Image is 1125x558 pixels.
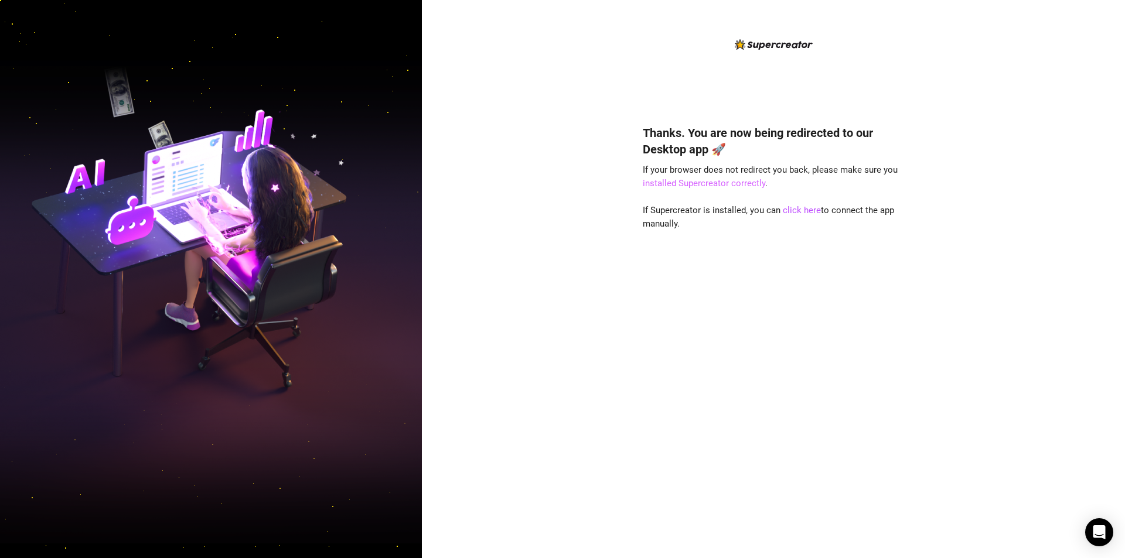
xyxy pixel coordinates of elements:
span: If your browser does not redirect you back, please make sure you . [643,165,898,189]
a: click here [783,205,821,215]
h4: Thanks. You are now being redirected to our Desktop app 🚀 [643,125,904,158]
a: installed Supercreator correctly [643,178,765,189]
span: If Supercreator is installed, you can to connect the app manually. [643,205,894,230]
div: Open Intercom Messenger [1085,518,1113,546]
img: logo-BBDzfeDw.svg [735,39,813,50]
